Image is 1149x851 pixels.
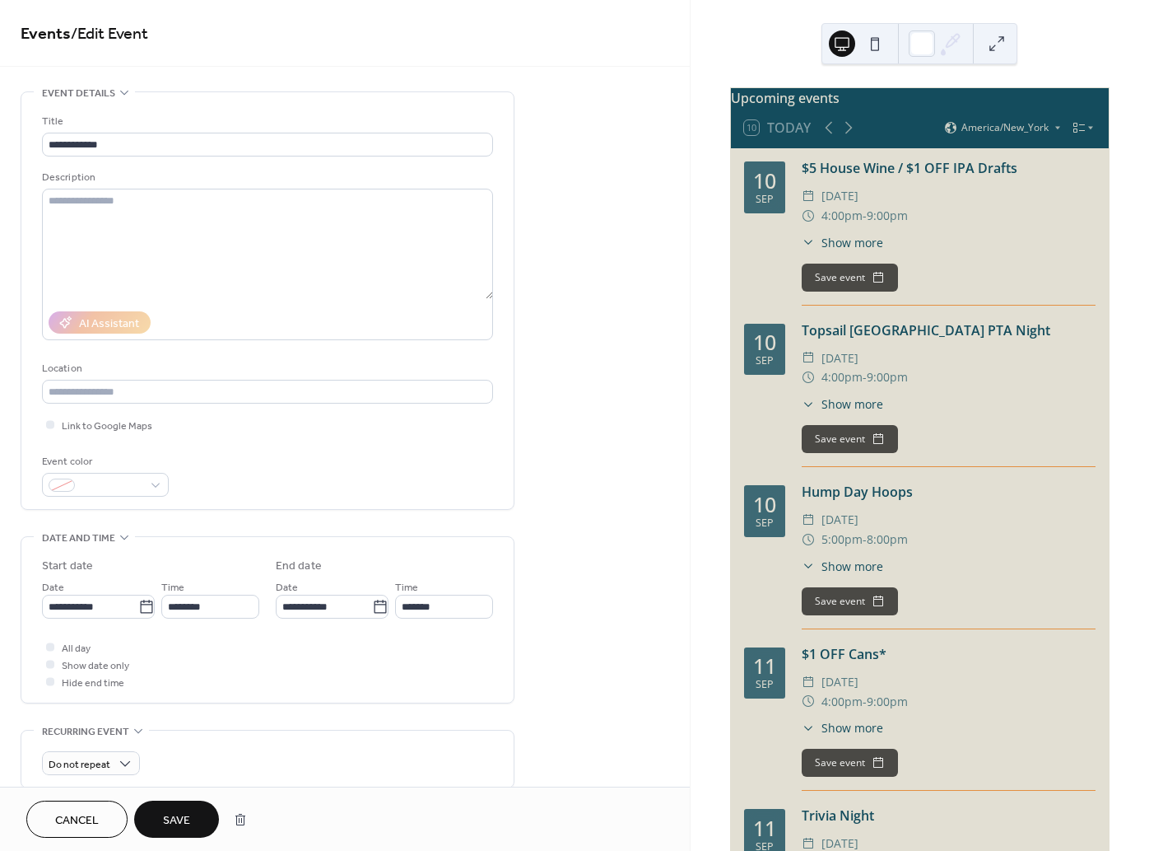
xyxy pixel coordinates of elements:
span: Hide end time [62,675,124,692]
button: ​Show more [802,395,883,413]
span: Date [276,579,298,596]
span: - [863,692,867,712]
span: 9:00pm [867,367,908,387]
a: Events [21,18,71,50]
div: Event color [42,453,165,470]
div: 11 [753,818,776,839]
div: ​ [802,719,815,736]
div: Topsail [GEOGRAPHIC_DATA] PTA Night [802,320,1096,340]
div: ​ [802,510,815,530]
button: ​Show more [802,558,883,575]
button: Save event [802,264,898,292]
div: ​ [802,348,815,368]
span: Show more [821,234,883,251]
div: Sep [756,518,774,529]
div: $5 House Wine / $1 OFF IPA Drafts [802,158,1096,178]
div: ​ [802,692,815,712]
span: Do not repeat [49,755,110,774]
span: Show more [821,719,883,736]
span: - [863,206,867,226]
span: Time [161,579,184,596]
span: [DATE] [821,510,858,530]
div: Sep [756,194,774,205]
span: All day [62,640,91,657]
div: Hump Day Hoops [802,482,1096,502]
div: ​ [802,672,815,692]
div: ​ [802,367,815,387]
div: Sep [756,356,774,367]
span: [DATE] [821,672,858,692]
span: 4:00pm [821,367,863,387]
div: Location [42,360,490,377]
div: ​ [802,234,815,251]
span: 8:00pm [867,530,908,549]
div: 10 [753,171,776,191]
div: ​ [802,186,815,206]
span: Recurring event [42,723,129,741]
span: America/New_York [961,123,1049,133]
div: 10 [753,332,776,353]
span: Show more [821,558,883,575]
div: End date [276,558,322,575]
span: Save [163,812,190,830]
div: Title [42,113,490,130]
div: Start date [42,558,93,575]
div: Trivia Night [802,806,1096,825]
span: [DATE] [821,186,858,206]
div: ​ [802,530,815,549]
span: [DATE] [821,348,858,368]
span: Event details [42,85,115,102]
span: Date [42,579,64,596]
div: ​ [802,395,815,413]
span: 9:00pm [867,206,908,226]
div: Upcoming events [731,88,1109,108]
span: Time [395,579,418,596]
button: ​Show more [802,234,883,251]
div: ​ [802,206,815,226]
span: - [863,530,867,549]
span: Show date only [62,657,129,675]
div: 10 [753,494,776,515]
div: 11 [753,656,776,676]
button: Save event [802,749,898,777]
span: Show more [821,395,883,413]
div: Sep [756,680,774,690]
button: Save [134,801,219,838]
span: 9:00pm [867,692,908,712]
div: Description [42,169,490,186]
button: Cancel [26,801,128,838]
span: 5:00pm [821,530,863,549]
span: 4:00pm [821,206,863,226]
div: ​ [802,558,815,575]
span: Cancel [55,812,99,830]
button: ​Show more [802,719,883,736]
div: $1 OFF Cans* [802,644,1096,664]
button: Save event [802,425,898,453]
span: - [863,367,867,387]
button: Save event [802,587,898,615]
span: 4:00pm [821,692,863,712]
span: Date and time [42,530,115,547]
span: Link to Google Maps [62,418,152,435]
span: / Edit Event [71,18,148,50]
